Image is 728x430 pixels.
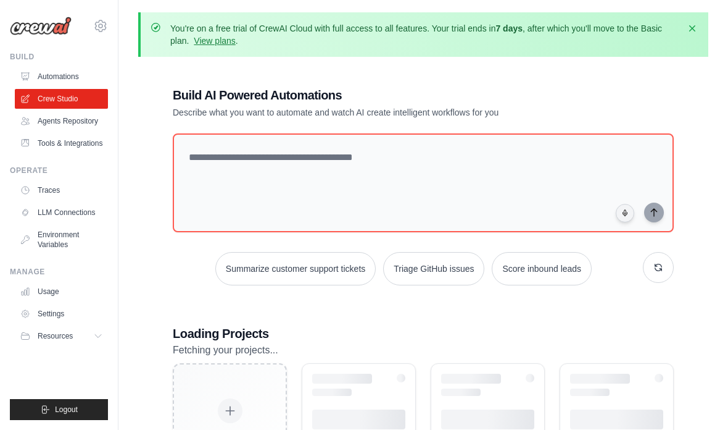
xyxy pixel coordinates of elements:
a: Agents Repository [15,111,108,131]
p: Fetching your projects... [173,342,674,358]
button: Get new suggestions [643,252,674,283]
button: Summarize customer support tickets [215,252,376,285]
button: Logout [10,399,108,420]
span: Resources [38,331,73,341]
a: Environment Variables [15,225,108,255]
a: Crew Studio [15,89,108,109]
strong: 7 days [495,23,523,33]
div: Operate [10,166,108,175]
div: Build [10,52,108,62]
h1: Build AI Powered Automations [173,86,587,104]
a: Usage [15,282,108,301]
span: Logout [55,405,78,415]
div: Manage [10,267,108,277]
img: Logo [10,17,72,35]
a: Traces [15,180,108,200]
h3: Loading Projects [173,325,674,342]
a: Settings [15,304,108,324]
p: You're on a free trial of CrewAI Cloud with full access to all features. Your trial ends in , aft... [170,22,679,47]
button: Score inbound leads [492,252,592,285]
a: LLM Connections [15,203,108,222]
a: Tools & Integrations [15,133,108,153]
button: Click to speak your automation idea [616,204,634,222]
p: Describe what you want to automate and watch AI create intelligent workflows for you [173,106,587,119]
a: Automations [15,67,108,86]
button: Triage GitHub issues [383,252,484,285]
button: Resources [15,326,108,346]
a: View plans [194,36,235,46]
